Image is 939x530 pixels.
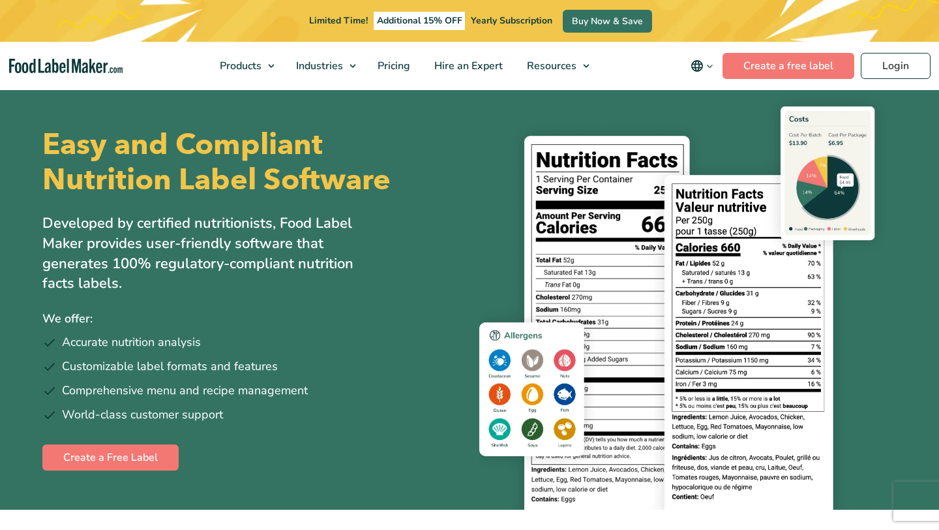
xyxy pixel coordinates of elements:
p: We offer: [42,309,460,328]
a: Hire an Expert [423,42,512,90]
a: Industries [284,42,363,90]
span: Industries [292,59,344,73]
span: Additional 15% OFF [374,12,466,30]
span: Pricing [374,59,411,73]
p: Developed by certified nutritionists, Food Label Maker provides user-friendly software that gener... [42,213,381,294]
span: Hire an Expert [430,59,504,73]
a: Products [208,42,281,90]
a: Create a Free Label [42,444,179,471]
h1: Easy and Compliant Nutrition Label Software [42,127,458,198]
span: Resources [523,59,578,73]
a: Login [861,53,931,79]
span: Limited Time! [309,14,368,27]
a: Create a free label [723,53,854,79]
a: Pricing [366,42,419,90]
span: World-class customer support [62,406,223,424]
span: Products [216,59,263,73]
span: Customizable label formats and features [62,358,278,375]
span: Comprehensive menu and recipe management [62,382,308,399]
a: Buy Now & Save [563,10,652,33]
a: Resources [515,42,596,90]
span: Accurate nutrition analysis [62,334,201,351]
span: Yearly Subscription [471,14,552,27]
